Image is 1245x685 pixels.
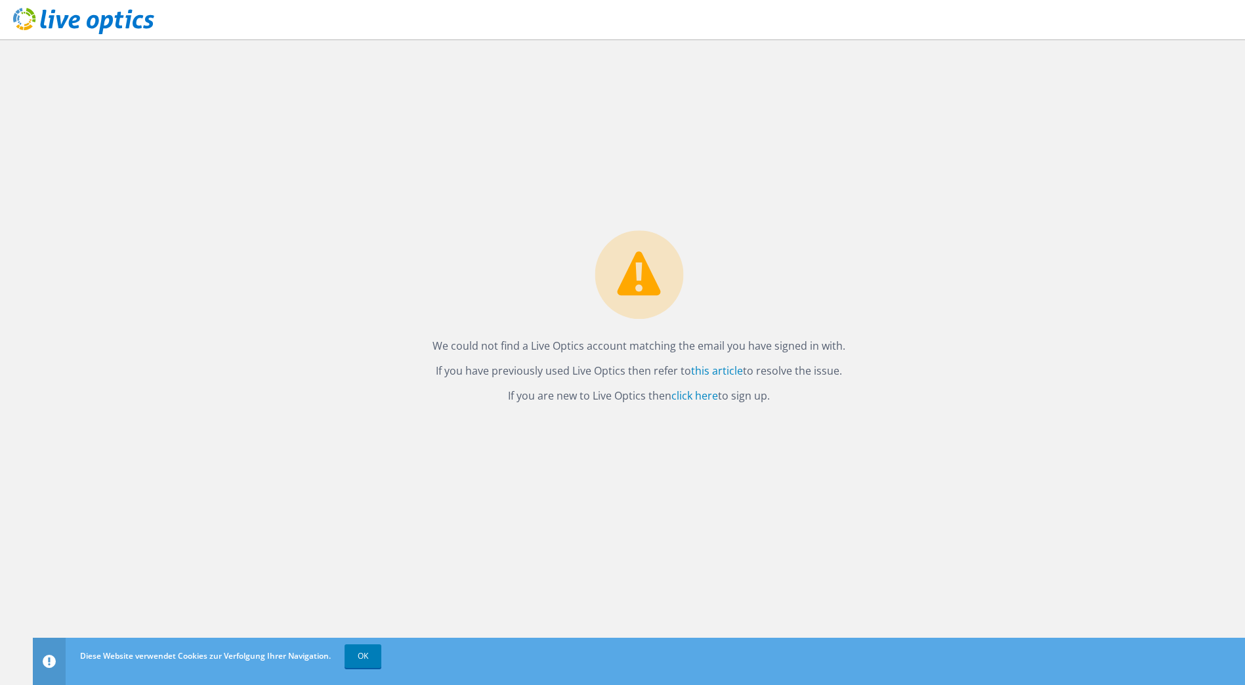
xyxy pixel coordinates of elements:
p: We could not find a Live Optics account matching the email you have signed in with. [433,337,845,355]
span: Diese Website verwendet Cookies zur Verfolgung Ihrer Navigation. [80,650,331,661]
a: this article [691,363,743,378]
a: OK [345,644,381,668]
a: click here [671,388,718,403]
p: If you are new to Live Optics then to sign up. [433,386,845,405]
p: If you have previously used Live Optics then refer to to resolve the issue. [433,362,845,380]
